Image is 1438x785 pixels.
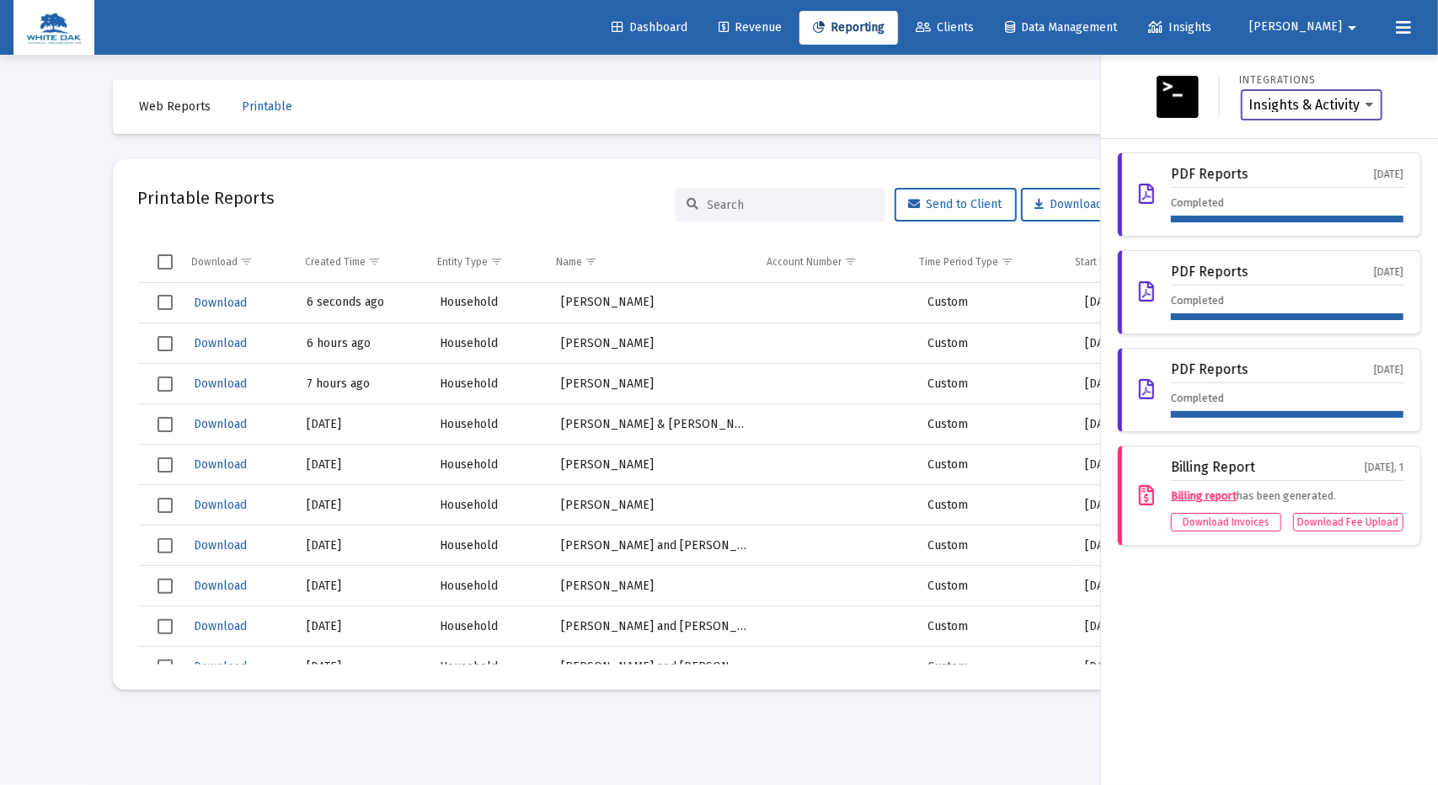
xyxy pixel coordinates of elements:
[26,11,82,45] img: Dashboard
[1148,20,1211,35] span: Insights
[992,11,1131,45] a: Data Management
[1229,10,1382,44] button: [PERSON_NAME]
[916,20,974,35] span: Clients
[813,20,885,35] span: Reporting
[612,20,687,35] span: Dashboard
[719,20,782,35] span: Revenue
[1005,20,1117,35] span: Data Management
[1249,20,1342,35] span: [PERSON_NAME]
[705,11,795,45] a: Revenue
[598,11,701,45] a: Dashboard
[1342,11,1362,45] mat-icon: arrow_drop_down
[1135,11,1225,45] a: Insights
[902,11,987,45] a: Clients
[799,11,898,45] a: Reporting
